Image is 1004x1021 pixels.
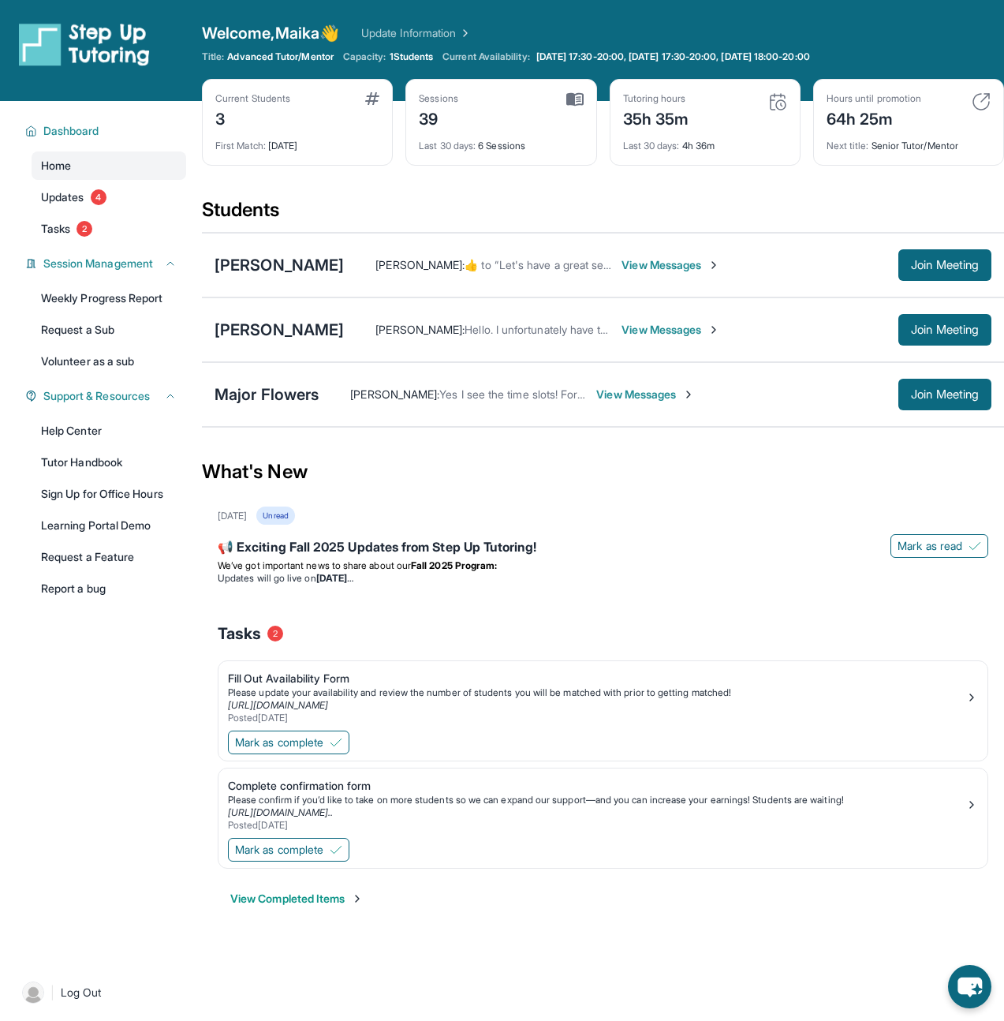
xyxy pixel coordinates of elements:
[32,183,186,211] a: Updates4
[707,324,720,336] img: Chevron-Right
[566,92,584,107] img: card
[256,507,294,525] div: Unread
[898,314,991,346] button: Join Meeting
[43,123,99,139] span: Dashboard
[37,388,177,404] button: Support & Resources
[215,130,379,152] div: [DATE]
[330,843,342,856] img: Mark as complete
[218,661,987,727] a: Fill Out Availability FormPlease update your availability and review the number of students you w...
[218,572,988,585] li: Updates will go live on
[32,316,186,344] a: Request a Sub
[218,510,247,522] div: [DATE]
[32,511,186,540] a: Learning Portal Demo
[228,712,965,724] div: Posted [DATE]
[228,794,965,806] div: Please confirm if you’d like to take on more students so we can expand our support—and you can in...
[911,325,979,335] span: Join Meeting
[911,260,979,270] span: Join Meeting
[228,806,333,818] a: [URL][DOMAIN_NAME]..
[330,736,342,749] img: Mark as complete
[419,140,476,151] span: Last 30 days :
[218,559,411,571] span: We’ve got important news to share about our
[32,448,186,477] a: Tutor Handbook
[230,891,364,907] button: View Completed Items
[215,254,344,276] div: [PERSON_NAME]
[228,731,349,754] button: Mark as complete
[898,379,991,410] button: Join Meeting
[411,559,497,571] strong: Fall 2025 Program:
[32,347,186,376] a: Volunteer as a sub
[456,25,472,41] img: Chevron Right
[37,123,177,139] button: Dashboard
[316,572,353,584] strong: [DATE]
[768,92,787,111] img: card
[215,105,290,130] div: 3
[827,140,869,151] span: Next title :
[32,574,186,603] a: Report a bug
[365,92,379,105] img: card
[43,388,150,404] span: Support & Resources
[623,140,680,151] span: Last 30 days :
[390,50,434,63] span: 1 Students
[911,390,979,399] span: Join Meeting
[536,50,810,63] span: [DATE] 17:30-20:00, [DATE] 17:30-20:00, [DATE] 18:00-20:00
[707,259,720,271] img: Chevron-Right
[228,699,328,711] a: [URL][DOMAIN_NAME]
[623,105,689,130] div: 35h 35m
[898,249,991,281] button: Join Meeting
[22,982,44,1004] img: user-img
[419,105,458,130] div: 39
[439,387,718,401] span: Yes I see the time slots! For [DATE] and [DATE] correct?
[228,838,349,862] button: Mark as complete
[969,540,981,552] img: Mark as read
[621,322,720,338] span: View Messages
[228,778,965,794] div: Complete confirmation form
[228,819,965,832] div: Posted [DATE]
[32,543,186,571] a: Request a Feature
[827,105,921,130] div: 64h 25m
[343,50,386,63] span: Capacity:
[19,22,150,66] img: logo
[267,626,283,641] span: 2
[890,534,988,558] button: Mark as read
[41,221,70,237] span: Tasks
[623,92,689,105] div: Tutoring hours
[202,22,339,44] span: Welcome, Maika 👋
[621,257,720,273] span: View Messages
[375,323,465,336] span: [PERSON_NAME] :
[972,92,991,111] img: card
[218,537,988,559] div: 📢 Exciting Fall 2025 Updates from Step Up Tutoring!
[827,92,921,105] div: Hours until promotion
[419,130,583,152] div: 6 Sessions
[32,284,186,312] a: Weekly Progress Report
[442,50,529,63] span: Current Availability:
[465,258,637,271] span: ​👍​ to “ Let's have a great session! ”
[948,965,991,1008] button: chat-button
[202,197,1004,232] div: Students
[41,189,84,205] span: Updates
[419,92,458,105] div: Sessions
[228,671,965,686] div: Fill Out Availability Form
[350,387,439,401] span: [PERSON_NAME] :
[375,258,465,271] span: [PERSON_NAME] :
[91,189,106,205] span: 4
[202,437,1004,507] div: What's New
[215,140,266,151] span: First Match :
[596,387,695,402] span: View Messages
[32,480,186,508] a: Sign Up for Office Hours
[228,686,965,699] div: Please update your availability and review the number of students you will be matched with prior ...
[43,256,153,271] span: Session Management
[215,319,344,341] div: [PERSON_NAME]
[61,985,102,1000] span: Log Out
[50,983,54,1002] span: |
[235,842,323,858] span: Mark as complete
[37,256,177,271] button: Session Management
[682,388,695,401] img: Chevron-Right
[623,130,787,152] div: 4h 36m
[227,50,333,63] span: Advanced Tutor/Mentor
[827,130,991,152] div: Senior Tutor/Mentor
[533,50,813,63] a: [DATE] 17:30-20:00, [DATE] 17:30-20:00, [DATE] 18:00-20:00
[41,158,71,174] span: Home
[235,735,323,750] span: Mark as complete
[361,25,472,41] a: Update Information
[16,975,186,1010] a: |Log Out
